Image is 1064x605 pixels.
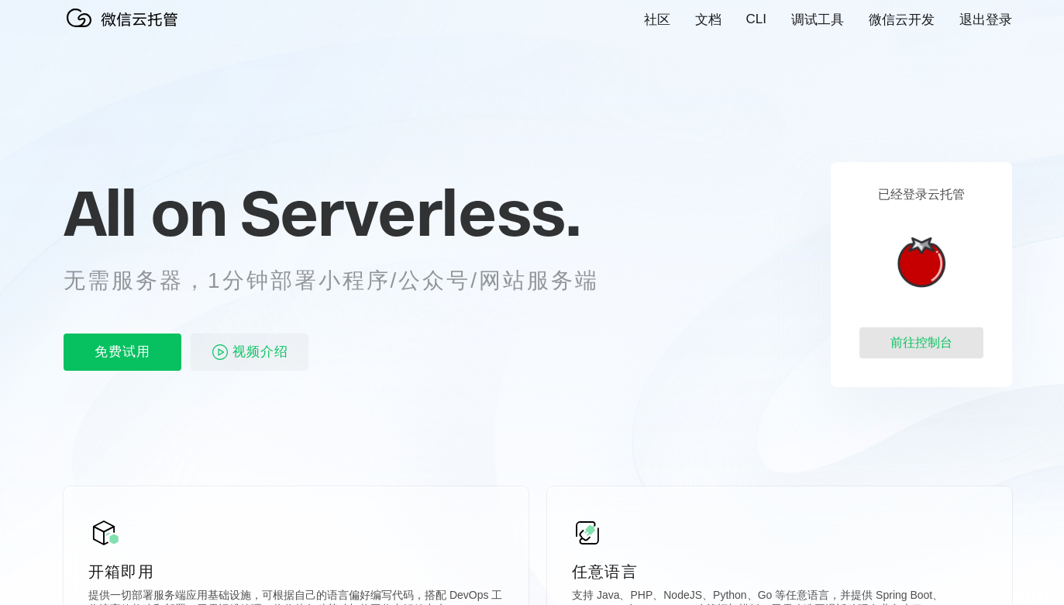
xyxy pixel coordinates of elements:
a: CLI [746,12,766,27]
span: Serverless. [240,174,580,251]
p: 开箱即用 [88,561,504,583]
a: 退出登录 [959,11,1012,29]
span: All on [64,174,226,251]
p: 任意语言 [572,561,987,583]
img: video_play.svg [211,343,229,361]
p: 免费试用 [64,334,181,371]
p: 无需服务器，1分钟部署小程序/公众号/网站服务端 [64,265,628,296]
a: 社区 [644,11,670,29]
a: 文档 [695,11,721,29]
a: 微信云托管 [64,22,188,36]
span: 视频介绍 [232,334,288,371]
p: 已经登录云托管 [878,187,965,203]
img: 微信云托管 [64,2,188,33]
div: 前往控制台 [859,327,983,358]
a: 调试工具 [791,11,844,29]
a: 微信云开发 [869,11,935,29]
